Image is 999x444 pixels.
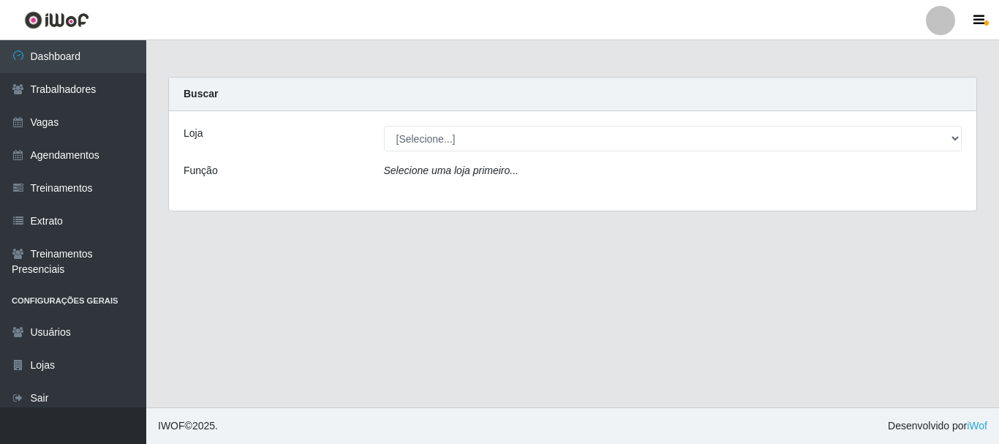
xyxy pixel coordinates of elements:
strong: Buscar [184,88,218,99]
label: Função [184,163,218,178]
a: iWof [967,420,987,432]
img: CoreUI Logo [24,11,89,29]
label: Loja [184,126,203,141]
i: Selecione uma loja primeiro... [384,165,519,176]
span: © 2025 . [158,418,218,434]
span: IWOF [158,420,185,432]
span: Desenvolvido por [888,418,987,434]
